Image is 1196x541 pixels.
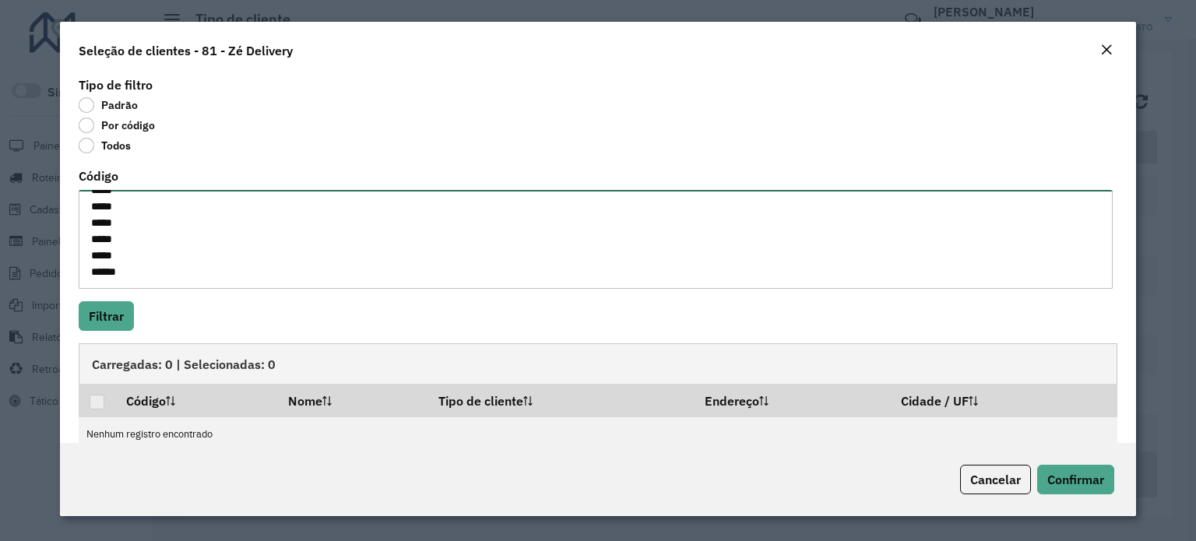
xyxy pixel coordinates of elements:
[1037,465,1114,494] button: Confirmar
[1047,472,1104,487] span: Confirmar
[890,384,1117,416] th: Cidade / UF
[79,301,134,331] button: Filtrar
[427,384,694,416] th: Tipo de cliente
[115,384,277,416] th: Código
[79,167,118,185] label: Código
[694,384,890,416] th: Endereço
[79,97,138,113] label: Padrão
[79,138,131,153] label: Todos
[79,76,153,94] label: Tipo de filtro
[79,41,293,60] h4: Seleção de clientes - 81 - Zé Delivery
[1100,44,1113,56] em: Fechar
[79,343,1117,384] div: Carregadas: 0 | Selecionadas: 0
[79,118,155,133] label: Por código
[79,417,1117,452] td: Nenhum registro encontrado
[278,384,427,416] th: Nome
[1096,40,1117,61] button: Close
[960,465,1031,494] button: Cancelar
[970,472,1021,487] span: Cancelar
